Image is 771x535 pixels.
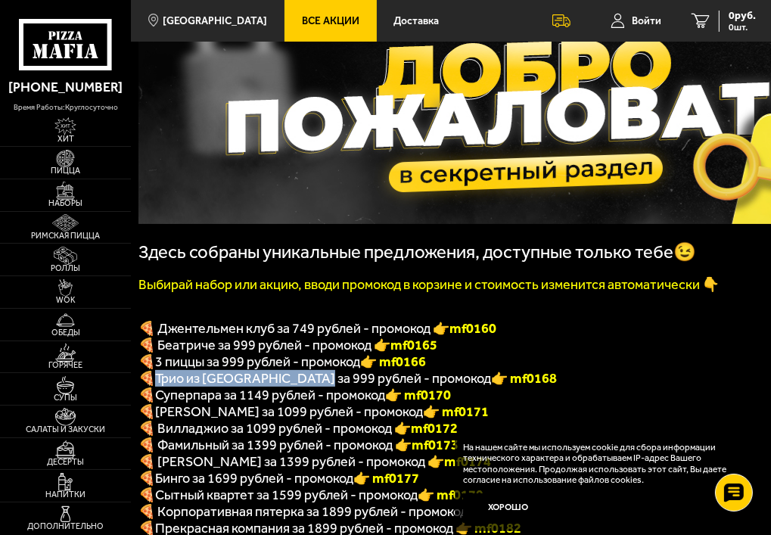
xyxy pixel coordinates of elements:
font: 👉 mf0170 [385,387,451,403]
b: mf0160 [449,320,496,337]
span: Доставка [393,16,439,26]
font: Выбирай набор или акцию, вводи промокод в корзине и стоимость изменится автоматически 👇 [138,276,719,293]
b: mf0172 [411,420,458,437]
span: 🍕 Вилладжио за 1099 рублей - промокод 👉 [138,420,458,437]
span: 🍕 Джентельмен клуб за 749 рублей - промокод 👉 [138,320,496,337]
span: 🍕 [PERSON_NAME] за 1399 рублей - промокод 👉 [138,453,491,470]
span: 3 пиццы за 999 рублей - промокод [155,353,360,370]
span: [GEOGRAPHIC_DATA] [163,16,267,26]
font: 🍕 [138,387,155,403]
font: 🍕 [138,353,155,370]
span: Сытный квартет за 1599 рублей - промокод [155,487,418,503]
span: Все Акции [302,16,359,26]
b: mf0174 [444,453,491,470]
span: 🍕 Фамильный за 1399 рублей - промокод 👉 [138,437,459,453]
span: 0 руб. [729,11,756,21]
span: Суперпара за 1149 рублей - промокод [155,387,385,403]
b: 🍕 [138,403,155,420]
span: [PERSON_NAME] за 1099 рублей - промокод [155,403,423,420]
span: Войти [632,16,661,26]
span: 🍕 Беатриче за 999 рублей - промокод 👉 [138,337,437,353]
b: 🍕 [138,470,155,487]
p: На нашем сайте мы используем cookie для сбора информации технического характера и обрабатываем IP... [463,442,746,485]
span: Трио из [GEOGRAPHIC_DATA] за 999 рублей - промокод [155,370,491,387]
font: 👉 mf0166 [360,353,426,370]
font: 👉 mf0168 [491,370,557,387]
b: 👉 mf0179 [418,487,483,503]
font: 🍕 [138,370,155,387]
b: 👉 mf0177 [353,470,419,487]
b: 👉 mf0171 [423,403,489,420]
span: Здесь собраны уникальные предложения, доступные только тебе😉 [138,241,696,263]
b: 🍕 [138,487,155,503]
b: mf0165 [390,337,437,353]
span: Бинго за 1699 рублей - промокод [155,470,353,487]
b: mf0173 [412,437,459,453]
span: 0 шт. [729,23,756,32]
span: 🍕 Корпоративная пятерка за 1899 рублей - промокод 👉 [138,503,533,520]
button: Хорошо [463,493,553,524]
